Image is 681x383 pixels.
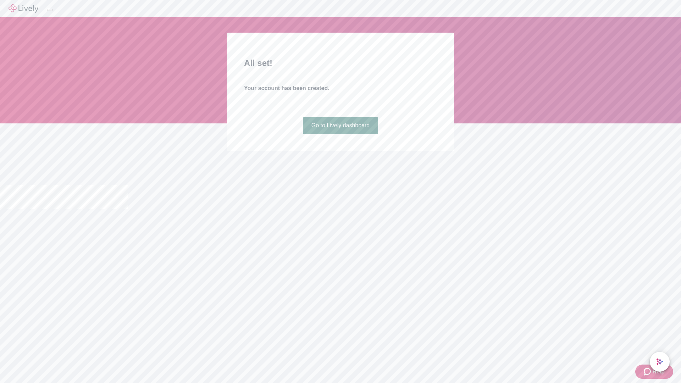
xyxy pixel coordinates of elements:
[244,57,437,70] h2: All set!
[47,9,52,11] button: Log out
[652,367,665,376] span: Help
[644,367,652,376] svg: Zendesk support icon
[244,84,437,93] h4: Your account has been created.
[656,358,663,365] svg: Lively AI Assistant
[635,365,673,379] button: Zendesk support iconHelp
[650,352,670,372] button: chat
[9,4,38,13] img: Lively
[303,117,378,134] a: Go to Lively dashboard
